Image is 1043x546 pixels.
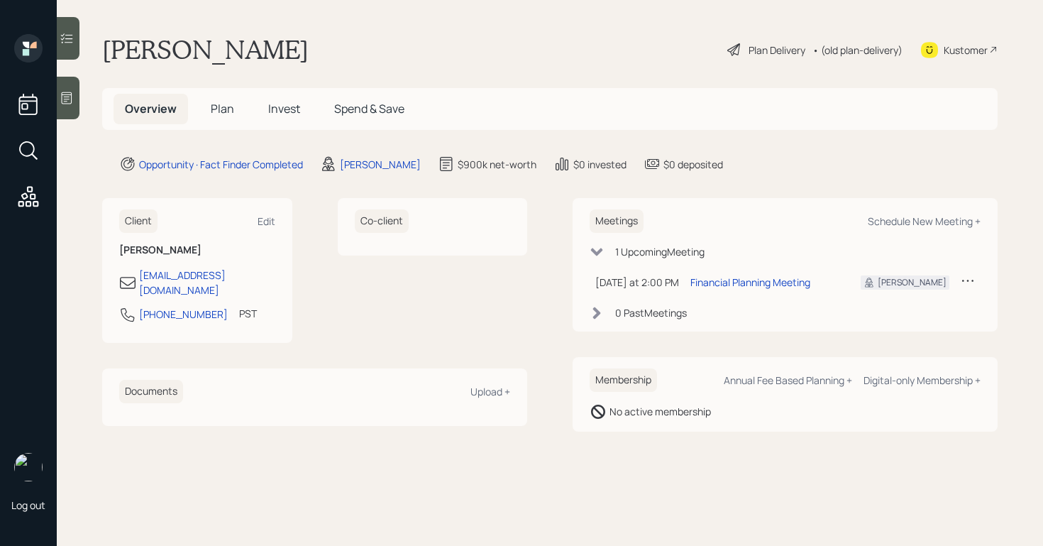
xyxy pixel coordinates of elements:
[119,209,158,233] h6: Client
[102,34,309,65] h1: [PERSON_NAME]
[595,275,679,290] div: [DATE] at 2:00 PM
[268,101,300,116] span: Invest
[944,43,988,58] div: Kustomer
[749,43,805,58] div: Plan Delivery
[615,305,687,320] div: 0 Past Meeting s
[724,373,852,387] div: Annual Fee Based Planning +
[139,157,303,172] div: Opportunity · Fact Finder Completed
[878,276,947,289] div: [PERSON_NAME]
[812,43,903,58] div: • (old plan-delivery)
[139,268,275,297] div: [EMAIL_ADDRESS][DOMAIN_NAME]
[573,157,627,172] div: $0 invested
[690,275,810,290] div: Financial Planning Meeting
[11,498,45,512] div: Log out
[125,101,177,116] span: Overview
[258,214,275,228] div: Edit
[211,101,234,116] span: Plan
[868,214,981,228] div: Schedule New Meeting +
[863,373,981,387] div: Digital-only Membership +
[590,209,644,233] h6: Meetings
[590,368,657,392] h6: Membership
[663,157,723,172] div: $0 deposited
[340,157,421,172] div: [PERSON_NAME]
[615,244,705,259] div: 1 Upcoming Meeting
[334,101,404,116] span: Spend & Save
[119,380,183,403] h6: Documents
[355,209,409,233] h6: Co-client
[458,157,536,172] div: $900k net-worth
[470,385,510,398] div: Upload +
[14,453,43,481] img: retirable_logo.png
[239,306,257,321] div: PST
[139,307,228,322] div: [PHONE_NUMBER]
[119,244,275,256] h6: [PERSON_NAME]
[609,404,711,419] div: No active membership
